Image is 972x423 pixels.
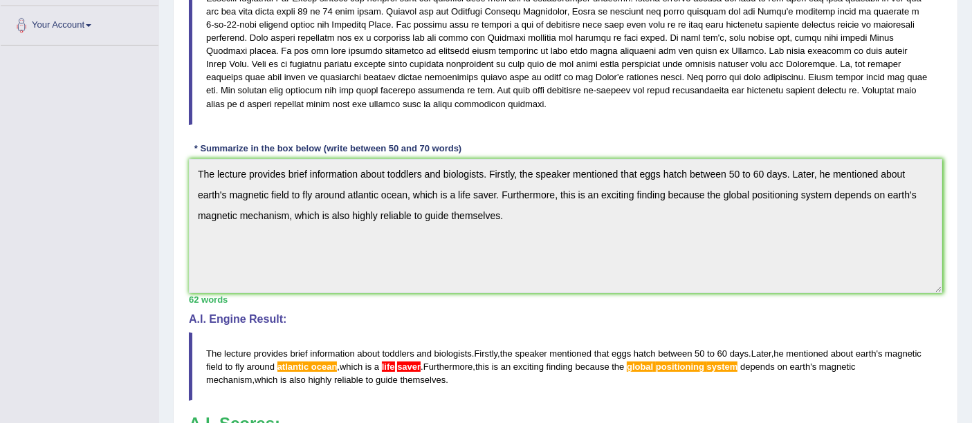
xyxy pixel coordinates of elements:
[189,142,467,156] div: * Summarize in the box below (write between 50 and 70 words)
[255,375,277,385] span: which
[280,375,286,385] span: is
[254,348,288,359] span: provides
[515,348,547,359] span: speaker
[773,348,783,359] span: he
[1,6,158,41] a: Your Account
[751,348,771,359] span: Later
[308,375,331,385] span: highly
[189,293,942,306] div: 62 words
[206,348,221,359] span: The
[365,361,372,372] span: is
[277,361,309,372] span: If the term is a proper noun, use initial capitals. (did you mean: Atlantic Ocean)
[206,375,252,385] span: mechanism
[658,348,692,359] span: between
[730,348,749,359] span: days
[366,375,374,385] span: to
[856,348,877,359] span: earth
[206,361,223,372] span: field
[634,348,656,359] span: hatch
[740,361,775,372] span: depends
[340,361,363,372] span: which
[423,361,473,372] span: Furthermore
[778,361,787,372] span: on
[819,361,856,372] span: magnetic
[401,375,446,385] span: themselves
[225,361,232,372] span: to
[475,348,498,359] span: Firstly
[653,361,656,372] span: If the term is a proper noun, use initial capitals. (did you mean: Global Positioning System)
[704,361,707,372] span: If the term is a proper noun, use initial capitals. (did you mean: Global Positioning System)
[376,375,398,385] span: guide
[434,348,472,359] span: biologists
[309,361,311,372] span: If the term is a proper noun, use initial capitals. (did you mean: Atlantic Ocean)
[707,348,715,359] span: to
[885,348,921,359] span: magnetic
[334,375,363,385] span: reliable
[311,361,338,372] span: If the term is a proper noun, use initial capitals. (did you mean: Atlantic Ocean)
[416,348,432,359] span: and
[717,348,727,359] span: 60
[790,361,811,372] span: earth
[224,348,251,359] span: lecture
[247,361,275,372] span: around
[656,361,704,372] span: If the term is a proper noun, use initial capitals. (did you mean: Global Positioning System)
[612,361,624,372] span: the
[310,348,354,359] span: information
[513,361,544,372] span: exciting
[290,348,307,359] span: brief
[576,361,609,372] span: because
[395,361,398,372] span: This noun is normally spelled as one word. (did you mean: lifesaver)
[357,348,380,359] span: about
[695,348,704,359] span: 50
[492,361,498,372] span: is
[549,348,592,359] span: mentioned
[189,332,942,401] blockquote: . , . , ' , . , ' , .
[547,361,573,372] span: finding
[475,361,489,372] span: this
[831,348,854,359] span: about
[594,348,609,359] span: that
[289,375,306,385] span: also
[374,361,379,372] span: a
[189,313,942,326] h4: A.I. Engine Result:
[397,361,421,372] span: This noun is normally spelled as one word. (did you mean: lifesaver)
[812,361,817,372] span: s
[235,361,244,372] span: fly
[612,348,631,359] span: eggs
[878,348,883,359] span: s
[707,361,738,372] span: If the term is a proper noun, use initial capitals. (did you mean: Global Positioning System)
[382,348,414,359] span: toddlers
[500,348,513,359] span: the
[787,348,829,359] span: mentioned
[627,361,653,372] span: If the term is a proper noun, use initial capitals. (did you mean: Global Positioning System)
[382,361,395,372] span: This noun is normally spelled as one word. (did you mean: lifesaver)
[501,361,511,372] span: an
